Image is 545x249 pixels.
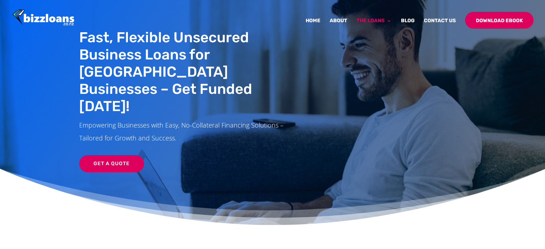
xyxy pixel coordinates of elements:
[306,18,320,35] a: Home
[79,119,294,144] p: Empowering Businesses with Easy, No-Collateral Financing Solutions – Tailored for Growth and Succ...
[79,29,294,119] h1: Fast, Flexible Unsecured Business Loans for [GEOGRAPHIC_DATA] Businesses – Get Funded [DATE]!
[424,18,456,35] a: Contact Us
[79,155,144,172] a: Get a Quote
[12,9,75,27] img: Bizzloans New Zealand
[465,12,534,29] a: Download Ebook
[401,18,415,35] a: Blog
[357,18,392,35] a: The Loans
[330,18,347,35] a: About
